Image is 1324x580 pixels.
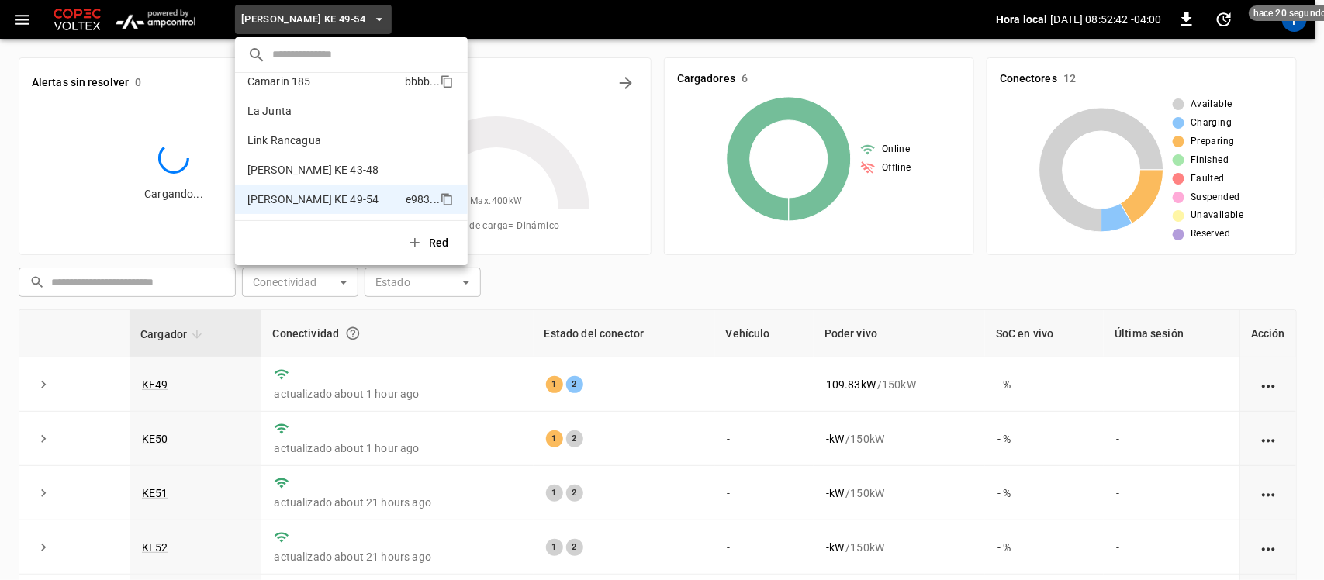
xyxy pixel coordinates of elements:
button: Red [398,227,461,259]
p: [PERSON_NAME] KE 43-48 [247,162,399,178]
div: copy [439,190,456,209]
p: Camarin 185 [247,74,399,89]
p: La Junta [247,103,401,119]
p: Link Rancagua [247,133,401,148]
p: [PERSON_NAME] KE 49-54 [247,192,399,207]
div: copy [439,72,456,91]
